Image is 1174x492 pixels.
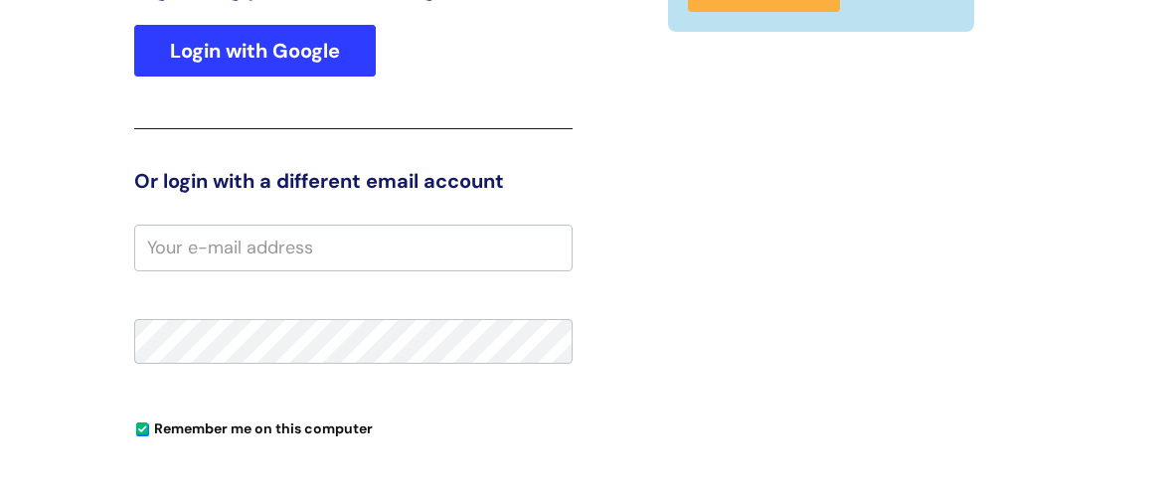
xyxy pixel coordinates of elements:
input: Remember me on this computer [136,423,149,436]
label: Remember me on this computer [134,415,373,437]
div: You can uncheck this option if you're logging in from a shared device [134,411,573,443]
input: Your e-mail address [134,225,573,270]
a: Login with Google [134,25,376,77]
h3: Or login with a different email account [134,169,573,193]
